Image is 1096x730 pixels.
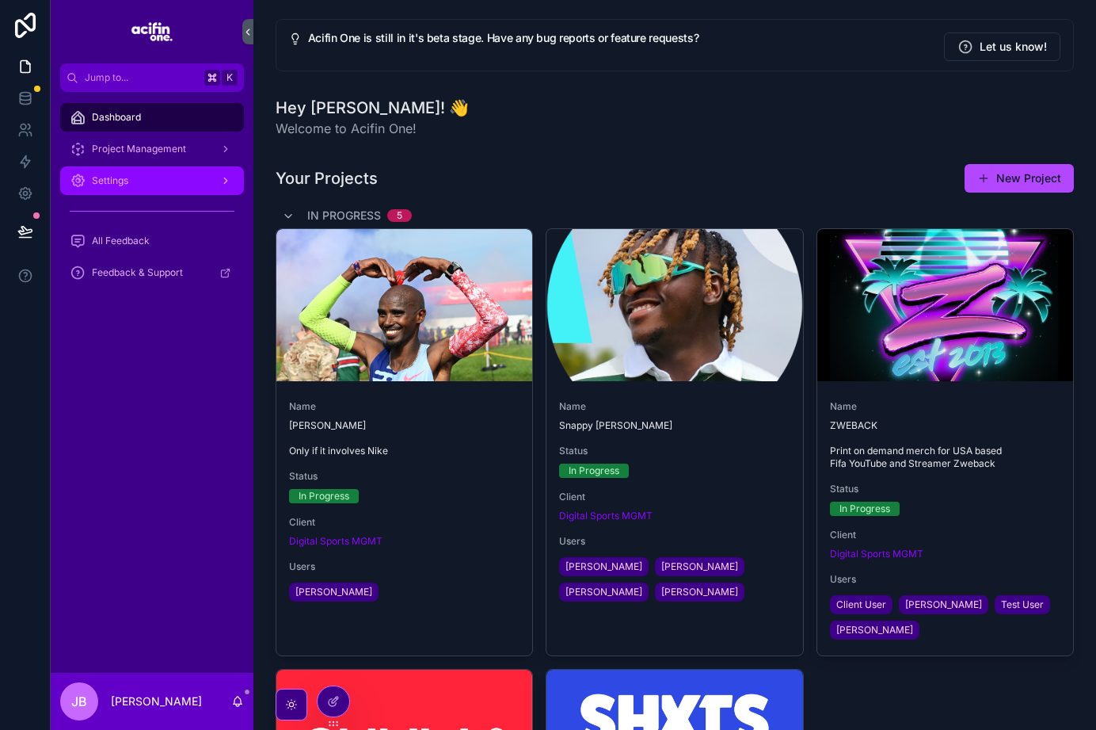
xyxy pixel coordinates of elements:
div: 5 [397,209,402,222]
div: licensed-image.jpeg [276,229,532,381]
h1: Your Projects [276,167,378,189]
a: Feedback & Support [60,258,244,287]
a: [PERSON_NAME] [655,557,744,576]
a: NameSnappy [PERSON_NAME]StatusIn ProgressClientDigital Sports MGMTUsers[PERSON_NAME][PERSON_NAME]... [546,228,803,656]
a: [PERSON_NAME] [559,557,649,576]
div: In Progress [299,489,349,503]
span: Feedback & Support [92,266,183,279]
span: Print on demand merch for USA based Fifa YouTube and Streamer Zweback [830,445,1060,470]
span: Jump to... [85,71,198,84]
span: Users [559,535,790,548]
span: K [223,71,236,84]
span: Project Management [92,143,186,155]
h5: Acifin One is still in it's beta stage. Have any bug reports or feature requests? [308,32,931,44]
div: In Progress [839,502,890,516]
span: Status [559,445,790,457]
span: Client [559,491,790,503]
span: Dashboard [92,111,141,124]
span: Only if it involves Nike [289,445,519,457]
div: In Progress [569,464,619,478]
div: scrollable content [51,92,253,308]
a: Client User [830,595,892,614]
a: Digital Sports MGMT [289,535,382,548]
a: Settings [60,166,244,195]
a: Test User [995,595,1050,614]
div: talent_snappy.png [546,229,802,381]
span: Snappy [PERSON_NAME] [559,419,790,432]
span: ZWEBACK [830,419,1060,432]
a: All Feedback [60,227,244,255]
a: Digital Sports MGMT [559,510,653,522]
span: Name [289,400,519,413]
h1: Hey [PERSON_NAME]! 👋 [276,97,469,119]
span: Users [289,560,519,573]
img: App logo [127,19,177,44]
a: [PERSON_NAME] [559,583,649,602]
span: [PERSON_NAME] [289,419,519,432]
p: [PERSON_NAME] [111,694,202,709]
a: Digital Sports MGMT [830,548,923,560]
span: Name [830,400,1060,413]
button: New Project [965,164,1074,193]
span: [PERSON_NAME] [661,560,738,573]
span: Users [830,573,1060,586]
a: Project Management [60,135,244,163]
span: Client User [836,598,886,611]
a: [PERSON_NAME] [655,583,744,602]
a: Dashboard [60,103,244,132]
a: Name[PERSON_NAME]Only if it involves NikeStatusIn ProgressClientDigital Sports MGMTUsers[PERSON_N... [276,228,533,656]
a: NameZWEBACKPrint on demand merch for USA based Fifa YouTube and Streamer ZwebackStatusIn Progress... [816,228,1074,656]
span: Settings [92,174,128,187]
span: [PERSON_NAME] [565,586,642,598]
span: JB [71,692,87,711]
span: Client [289,516,519,529]
span: Test User [1001,598,1044,611]
button: Jump to...K [60,63,244,92]
span: Name [559,400,790,413]
span: In Progress [307,208,381,224]
span: All Feedback [92,235,150,247]
span: [PERSON_NAME] [295,586,372,598]
a: [PERSON_NAME] [830,621,919,640]
span: [PERSON_NAME] [905,598,982,611]
span: [PERSON_NAME] [836,624,913,636]
span: Let us know! [980,39,1047,55]
span: Client [830,529,1060,541]
span: [PERSON_NAME] [565,560,642,573]
span: Welcome to Acifin One! [276,119,469,138]
span: [PERSON_NAME] [661,586,738,598]
div: ZWE.jpg [817,229,1073,381]
span: Status [289,470,519,483]
a: [PERSON_NAME] [289,583,379,602]
a: [PERSON_NAME] [899,595,988,614]
span: Status [830,483,1060,495]
button: Let us know! [944,32,1060,61]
